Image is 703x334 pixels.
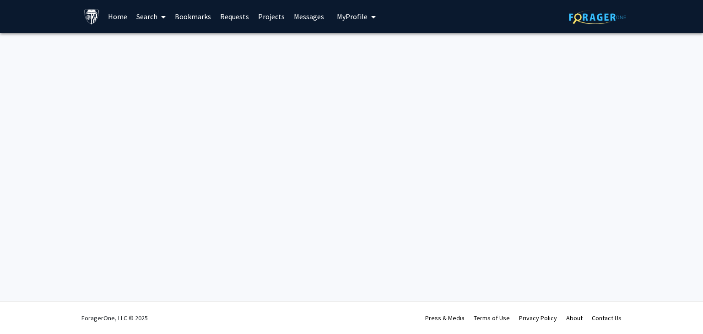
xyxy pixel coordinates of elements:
[103,0,132,32] a: Home
[519,314,557,322] a: Privacy Policy
[425,314,465,322] a: Press & Media
[337,12,368,21] span: My Profile
[592,314,622,322] a: Contact Us
[216,0,254,32] a: Requests
[569,10,626,24] img: ForagerOne Logo
[289,0,329,32] a: Messages
[84,9,100,25] img: Johns Hopkins University Logo
[474,314,510,322] a: Terms of Use
[566,314,583,322] a: About
[170,0,216,32] a: Bookmarks
[132,0,170,32] a: Search
[254,0,289,32] a: Projects
[81,302,148,334] div: ForagerOne, LLC © 2025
